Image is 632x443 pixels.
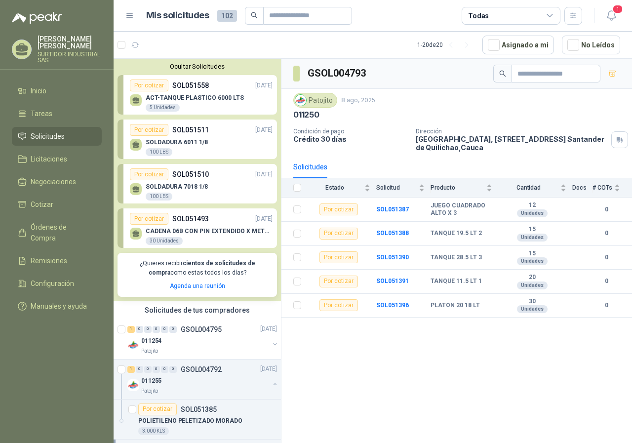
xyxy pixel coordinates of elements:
[498,250,566,258] b: 15
[319,251,358,263] div: Por cotizar
[417,37,474,53] div: 1 - 20 de 20
[319,203,358,215] div: Por cotizar
[293,110,319,120] p: 011250
[498,274,566,282] b: 20
[499,70,506,77] span: search
[12,104,102,123] a: Tareas
[431,254,482,262] b: TANQUE 28.5 LT 3
[376,254,409,261] b: SOL051390
[12,172,102,191] a: Negociaciones
[127,363,279,395] a: 1 0 0 0 0 0 GSOL004792[DATE] Company Logo011255Patojito
[146,148,172,156] div: 100 LBS
[612,4,623,14] span: 1
[141,336,161,346] p: 011254
[118,164,277,203] a: Por cotizarSOL051510[DATE] SOLDADURA 7018 1/8100 LBS
[144,326,152,333] div: 0
[172,80,209,91] p: SOL051558
[118,63,277,70] button: Ocultar Solicitudes
[146,228,273,235] p: CADENA 06B CON PIN EXTENDIDO X METROS
[141,347,158,355] p: Patojito
[138,427,169,435] div: 3.000 KLS
[130,80,168,91] div: Por cotizar
[169,366,177,373] div: 0
[31,131,65,142] span: Solicitudes
[130,124,168,136] div: Por cotizar
[498,298,566,306] b: 30
[149,260,255,276] b: cientos de solicitudes de compra
[12,274,102,293] a: Configuración
[376,230,409,237] b: SOL051388
[255,125,273,135] p: [DATE]
[517,257,548,265] div: Unidades
[127,379,139,391] img: Company Logo
[181,366,222,373] p: GSOL004792
[146,8,209,23] h1: Mis solicitudes
[517,305,548,313] div: Unidades
[31,85,46,96] span: Inicio
[416,128,607,135] p: Dirección
[431,302,480,310] b: PLATON 20 18 LT
[376,206,409,213] a: SOL051387
[170,282,225,289] a: Agenda una reunión
[602,7,620,25] button: 1
[498,201,566,209] b: 12
[255,214,273,224] p: [DATE]
[416,135,607,152] p: [GEOGRAPHIC_DATA], [STREET_ADDRESS] Santander de Quilichao , Cauca
[12,251,102,270] a: Remisiones
[572,178,592,198] th: Docs
[468,10,489,21] div: Todas
[255,170,273,179] p: [DATE]
[498,178,572,198] th: Cantidad
[293,128,408,135] p: Condición de pago
[12,195,102,214] a: Cotizar
[12,12,62,24] img: Logo peakr
[181,406,217,413] p: SOL051385
[592,301,620,310] b: 0
[136,326,143,333] div: 0
[431,230,482,238] b: TANQUE 19.5 LT 2
[118,120,277,159] a: Por cotizarSOL051511[DATE] SOLDADURA 6011 1/8100 LBS
[127,323,279,355] a: 1 0 0 0 0 0 GSOL004795[DATE] Company Logo011254Patojito
[169,326,177,333] div: 0
[146,183,208,190] p: SOLDADURA 7018 1/8
[592,253,620,262] b: 0
[482,36,554,54] button: Asignado a mi
[31,199,53,210] span: Cotizar
[307,184,362,191] span: Estado
[114,301,281,320] div: Solicitudes de tus compradores
[517,234,548,242] div: Unidades
[498,226,566,234] b: 15
[293,161,327,172] div: Solicitudes
[431,184,484,191] span: Producto
[251,12,258,19] span: search
[31,176,76,187] span: Negociaciones
[517,209,548,217] div: Unidades
[319,228,358,240] div: Por cotizar
[260,364,277,374] p: [DATE]
[341,96,375,105] p: 8 ago, 2025
[31,108,52,119] span: Tareas
[38,51,102,63] p: SURTIDOR INDUSTRIAL SAS
[376,302,409,309] a: SOL051396
[31,301,87,312] span: Manuales y ayuda
[136,366,143,373] div: 0
[146,139,208,146] p: SOLDADURA 6011 1/8
[562,36,620,54] button: No Leídos
[31,222,92,243] span: Órdenes de Compra
[319,299,358,311] div: Por cotizar
[295,95,306,106] img: Company Logo
[431,202,492,217] b: JUEGO CUADRADO ALTO X 3
[592,229,620,238] b: 0
[31,154,67,164] span: Licitaciones
[293,135,408,143] p: Crédito 30 días
[376,278,409,284] b: SOL051391
[114,400,281,440] a: Por cotizarSOL051385POLIETILENO PELETIZADO MORADO3.000 KLS
[130,213,168,225] div: Por cotizar
[517,282,548,289] div: Unidades
[592,277,620,286] b: 0
[161,326,168,333] div: 0
[12,127,102,146] a: Solicitudes
[144,366,152,373] div: 0
[376,178,431,198] th: Solicitud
